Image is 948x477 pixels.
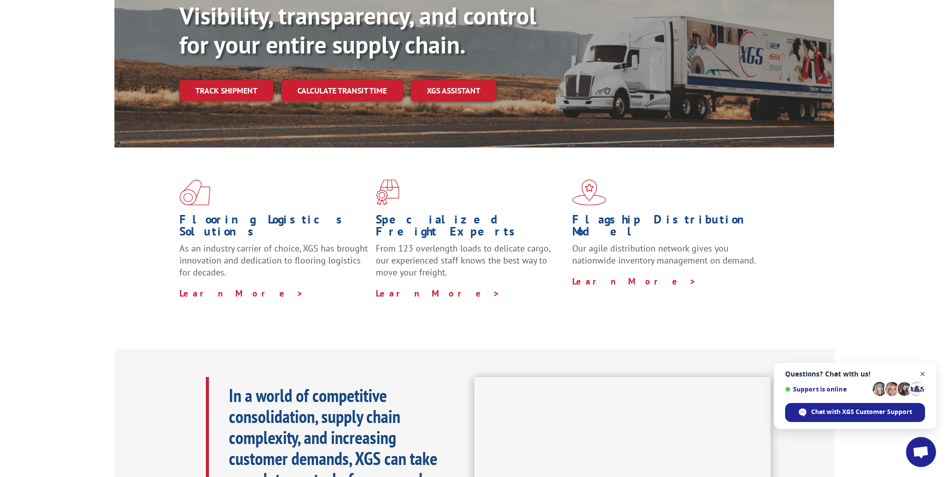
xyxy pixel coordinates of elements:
span: Our agile distribution network gives you nationwide inventory management on demand. [572,242,756,266]
span: As an industry carrier of choice, XGS has brought innovation and dedication to flooring logistics... [179,242,368,278]
a: XGS ASSISTANT [411,80,496,101]
h1: Flooring Logistics Solutions [179,213,368,242]
div: Chat with XGS Customer Support [785,403,925,422]
h1: Flagship Distribution Model [572,213,761,242]
div: Open chat [906,437,936,467]
img: xgs-icon-focused-on-flooring-red [376,179,399,205]
a: Learn More > [572,275,697,287]
span: Close chat [917,368,929,380]
a: Learn More > [179,287,304,299]
a: Track shipment [179,80,273,101]
img: xgs-icon-flagship-distribution-model-red [572,179,607,205]
span: Chat with XGS Customer Support [811,407,912,416]
h1: Specialized Freight Experts [376,213,565,242]
p: From 123 overlength loads to delicate cargo, our experienced staff knows the best way to move you... [376,242,565,287]
span: Questions? Chat with us! [785,370,925,378]
span: Support is online [785,385,869,393]
a: Learn More > [376,287,500,299]
img: xgs-icon-total-supply-chain-intelligence-red [179,179,210,205]
a: Calculate transit time [281,80,403,101]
